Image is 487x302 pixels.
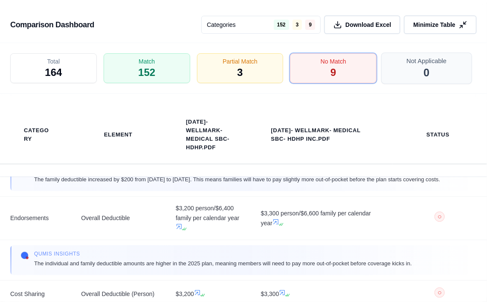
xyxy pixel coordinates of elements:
[407,57,447,66] span: Not Applicable
[34,250,412,257] span: Qumis INSIGHTS
[176,113,241,157] th: [DATE]- Wellmark- Medical SBC- HDHP.pdf
[424,66,430,80] span: 0
[94,125,143,144] th: Element
[176,203,241,232] span: $3,200 person/$6,400 family per calendar year
[435,287,445,301] button: ○
[438,213,442,220] span: ○
[34,259,412,268] span: The individual and family deductible amounts are higher in the 2025 plan, meaning members will ne...
[223,57,258,66] span: Partial Match
[261,289,383,299] span: $3,300
[416,125,460,144] th: Status
[321,57,346,66] span: No Match
[435,212,445,225] button: ○
[261,121,383,148] th: [DATE]- Wellmark- Medical SBC- HDHP Inc.pdf
[81,289,155,299] span: Overall Deductible (Person)
[34,175,440,184] span: The family deductible increased by $200 from [DATE] to [DATE]. This means families will have to p...
[176,289,241,299] span: $3,200
[139,57,155,66] span: Match
[438,289,442,296] span: ○
[81,213,155,223] span: Overall Deductible
[237,66,243,79] span: 3
[330,66,336,79] span: 9
[138,66,155,79] span: 152
[261,209,383,228] span: $3,300 person/$6,600 family per calendar year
